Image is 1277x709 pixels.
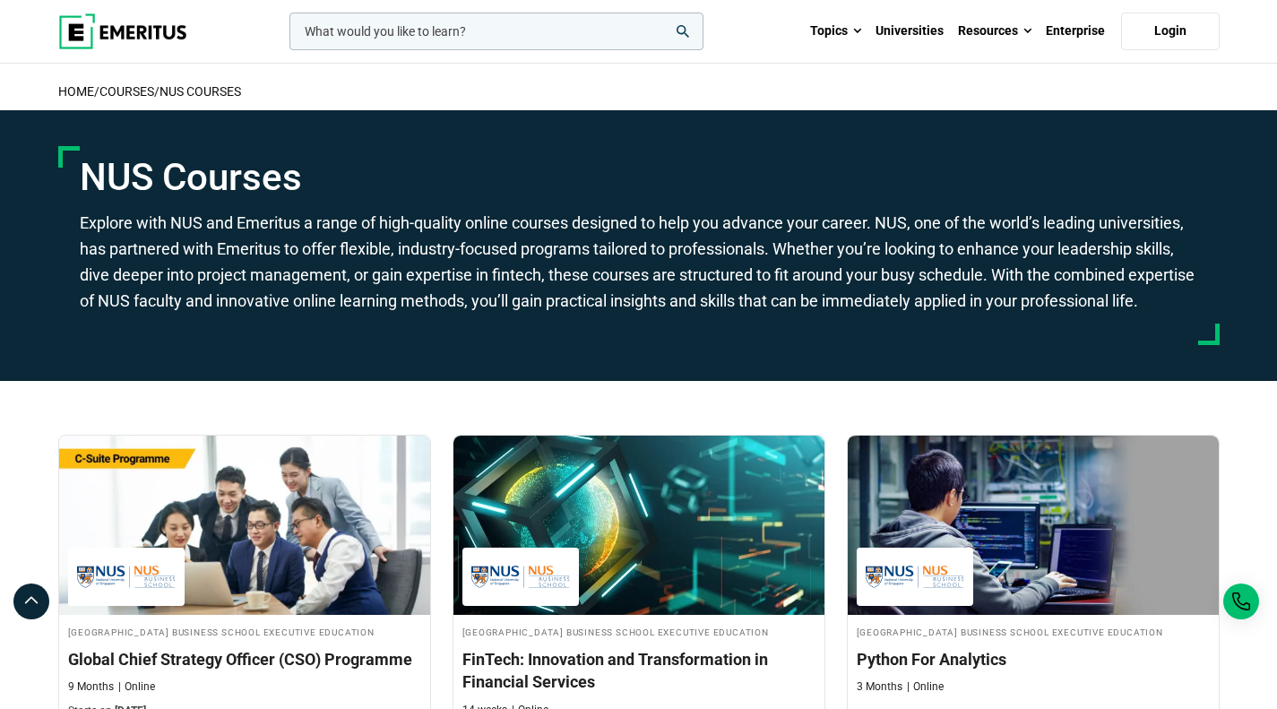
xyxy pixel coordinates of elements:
[453,436,824,615] img: FinTech: Innovation and Transformation in Financial Services | Online Finance Course
[462,624,815,639] h4: [GEOGRAPHIC_DATA] Business School Executive Education
[857,679,902,695] p: 3 Months
[58,84,94,99] a: home
[58,73,1220,110] h2: / /
[68,648,421,670] h3: Global Chief Strategy Officer (CSO) Programme
[118,679,155,695] p: Online
[907,679,944,695] p: Online
[80,155,1198,200] h1: NUS Courses
[848,436,1219,704] a: Coding Course by National University of Singapore Business School Executive Education - National ...
[857,648,1210,670] h3: Python For Analytics
[77,557,176,597] img: National University of Singapore Business School Executive Education
[471,557,570,597] img: National University of Singapore Business School Executive Education
[68,624,421,639] h4: [GEOGRAPHIC_DATA] Business School Executive Education
[1121,13,1220,50] a: Login
[848,436,1219,615] img: Python For Analytics | Online Coding Course
[80,211,1198,314] p: Explore with NUS and Emeritus a range of high-quality online courses designed to help you advance...
[462,648,815,693] h3: FinTech: Innovation and Transformation in Financial Services
[866,557,964,597] img: National University of Singapore Business School Executive Education
[160,84,241,99] a: NUS Courses
[99,84,154,99] a: COURSES
[59,436,430,615] img: Global Chief Strategy Officer (CSO) Programme | Online Leadership Course
[857,624,1210,639] h4: [GEOGRAPHIC_DATA] Business School Executive Education
[289,13,703,50] input: woocommerce-product-search-field-0
[68,679,114,695] p: 9 Months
